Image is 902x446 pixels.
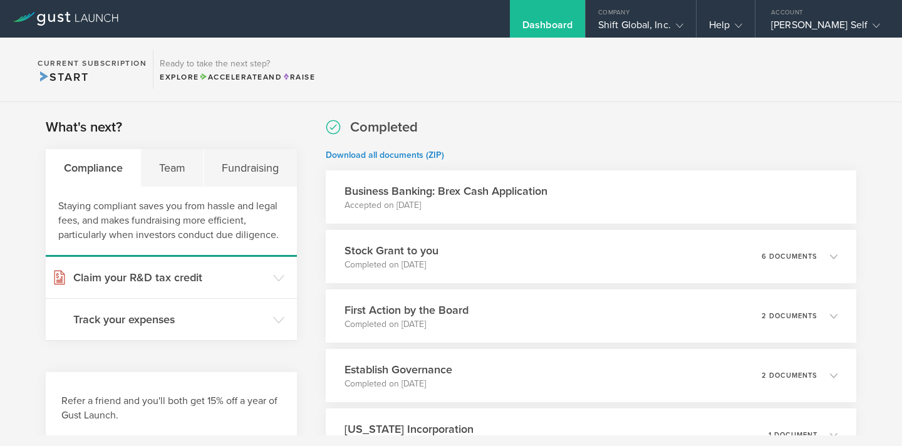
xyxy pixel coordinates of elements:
[345,302,469,318] h3: First Action by the Board
[762,372,817,379] p: 2 documents
[345,199,547,212] p: Accepted on [DATE]
[141,149,204,187] div: Team
[61,394,281,423] h3: Refer a friend and you'll both get 15% off a year of Gust Launch.
[46,187,297,257] div: Staying compliant saves you from hassle and legal fees, and makes fundraising more efficient, par...
[345,378,452,390] p: Completed on [DATE]
[38,70,88,84] span: Start
[771,19,880,38] div: [PERSON_NAME] Self
[199,73,283,81] span: and
[160,60,315,68] h3: Ready to take the next step?
[160,71,315,83] div: Explore
[345,361,452,378] h3: Establish Governance
[46,149,141,187] div: Compliance
[73,269,267,286] h3: Claim your R&D tax credit
[345,318,469,331] p: Completed on [DATE]
[204,149,296,187] div: Fundraising
[762,253,817,260] p: 6 documents
[153,50,321,89] div: Ready to take the next step?ExploreAccelerateandRaise
[769,432,817,438] p: 1 document
[38,60,147,67] h2: Current Subscription
[350,118,418,137] h2: Completed
[326,150,444,160] a: Download all documents (ZIP)
[73,311,267,328] h3: Track your expenses
[282,73,315,81] span: Raise
[345,183,547,199] h3: Business Banking: Brex Cash Application
[598,19,683,38] div: Shift Global, Inc.
[522,19,573,38] div: Dashboard
[709,19,742,38] div: Help
[46,118,122,137] h2: What's next?
[345,259,438,271] p: Completed on [DATE]
[199,73,263,81] span: Accelerate
[762,313,817,319] p: 2 documents
[345,242,438,259] h3: Stock Grant to you
[345,421,474,437] h3: [US_STATE] Incorporation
